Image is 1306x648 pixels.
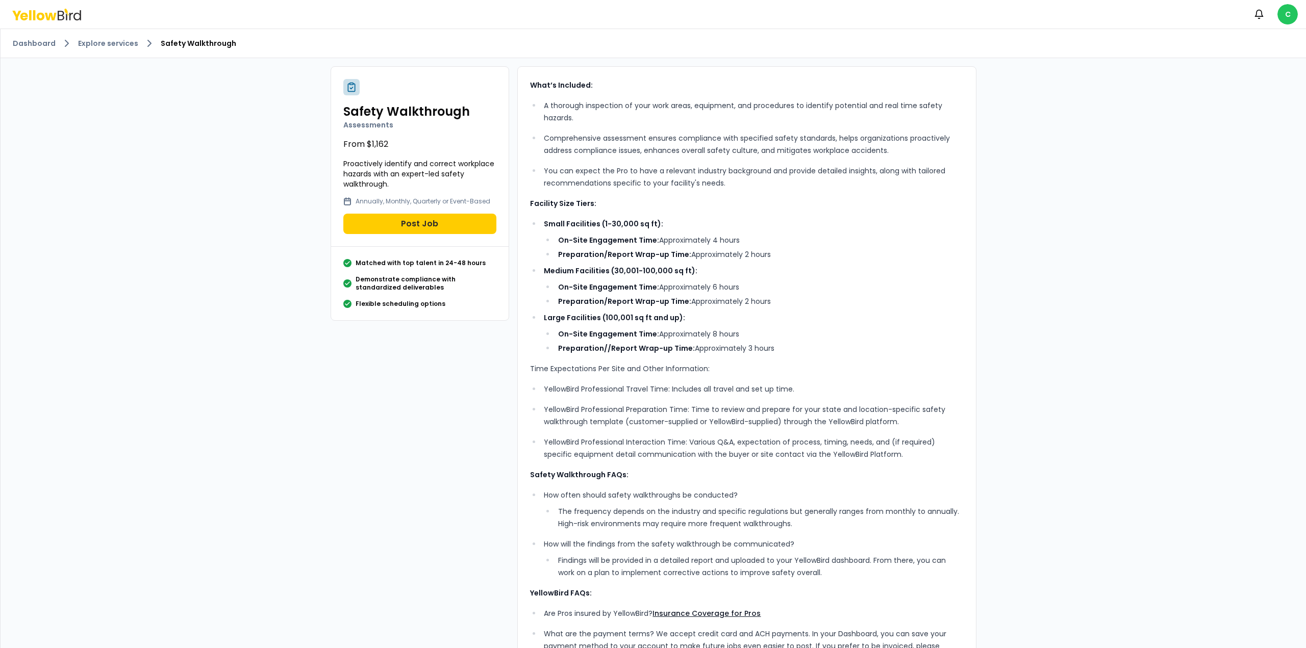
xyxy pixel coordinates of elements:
[544,99,963,124] p: A thorough inspection of your work areas, equipment, and procedures to identify potential and rea...
[558,329,659,339] strong: On-Site Engagement Time:
[558,343,695,353] strong: Preparation//Report Wrap-up Time:
[356,300,445,308] p: Flexible scheduling options
[530,588,592,598] strong: YellowBird FAQs:
[356,275,496,292] p: Demonstrate compliance with standardized deliverables
[343,138,496,150] p: From $1,162
[356,259,486,267] p: Matched with top talent in 24-48 hours
[78,38,138,48] a: Explore services
[544,489,963,501] p: How often should safety walkthroughs be conducted?
[558,235,659,245] strong: On-Site Engagement Time:
[544,266,697,276] strong: Medium Facilities (30,001-100,000 sq ft):
[544,219,663,229] strong: Small Facilities (1-30,000 sq ft):
[555,248,963,261] li: Approximately 2 hours
[555,554,963,579] li: Findings will be provided in a detailed report and uploaded to your YellowBird dashboard. From th...
[544,403,963,428] p: YellowBird Professional Preparation Time: Time to review and prepare for your state and location-...
[161,38,236,48] span: Safety Walkthrough
[530,362,964,375] p: Time Expectations Per Site and Other Information:
[555,234,963,246] li: Approximately 4 hours
[530,470,629,480] strong: Safety Walkthrough FAQs:
[544,132,963,157] p: Comprehensive assessment ensures compliance with specified safety standards, helps organizations ...
[343,159,496,189] p: Proactively identify and correct workplace hazards with an expert-led safety walkthrough.
[555,342,963,354] li: Approximately 3 hours
[652,608,761,618] a: Insurance Coverage for Pros
[544,165,963,189] p: You can expect the Pro to have a relevant industry background and provide detailed insights, alon...
[558,249,691,260] strong: Preparation/Report Wrap-up Time:
[356,197,490,205] p: Annually, Monthly, Quarterly or Event-Based
[544,436,963,460] p: YellowBird Professional Interaction Time: Various Q&A, expectation of process, timing, needs, and...
[343,214,496,234] button: Post Job
[558,296,691,306] strong: Preparation/Report Wrap-up Time:
[558,282,659,292] strong: On-Site Engagement Time:
[13,37,1294,49] nav: breadcrumb
[343,120,496,130] p: Assessments
[555,281,963,293] li: Approximately 6 hours
[544,313,685,323] strong: Large Facilities (100,001 sq ft and up):
[555,505,963,530] li: The frequency depends on the industry and specific regulations but generally ranges from monthly ...
[555,295,963,307] li: Approximately 2 hours
[544,607,963,619] p: Are Pros insured by YellowBird?
[343,103,496,120] h2: Safety Walkthrough
[530,80,593,90] strong: What’s Included:
[555,328,963,340] li: Approximately 8 hours
[544,538,963,550] p: How will the findings from the safety walkthrough be communicated?
[544,383,963,395] p: YellowBird Professional Travel Time: Includes all travel and set up time.
[13,38,56,48] a: Dashboard
[1277,4,1298,24] span: C
[530,198,596,209] strong: Facility Size Tiers:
